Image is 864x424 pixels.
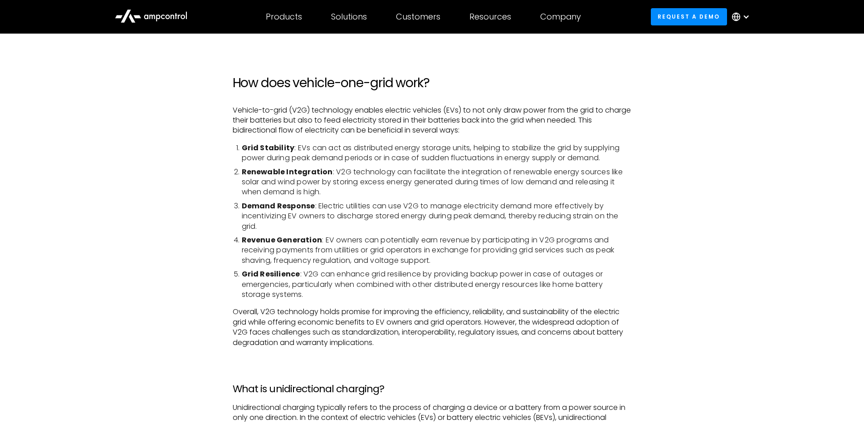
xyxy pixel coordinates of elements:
p: Overall, V2G technology holds promise for improving the efficiency, reliability, and sustainabili... [233,307,632,348]
h2: How does vehicle-one-grid work? [233,75,632,91]
p: Vehicle-to-grid (V2G) technology enables electric vehicles (EVs) to not only draw power from the ... [233,105,632,136]
div: Resources [469,12,511,22]
strong: Grid Resilience [242,269,300,279]
strong: Revenue Generation [242,235,322,245]
div: Company [540,12,581,22]
div: Solutions [331,12,367,22]
div: Products [266,12,302,22]
h3: What is unidirectional charging? [233,383,632,395]
a: Request a demo [651,8,727,25]
li: : V2G technology can facilitate the integration of renewable energy sources like solar and wind p... [242,167,632,197]
li: : Electric utilities can use V2G to manage electricity demand more effectively by incentivizing E... [242,201,632,232]
p: ‍ [233,40,632,50]
div: Customers [396,12,440,22]
strong: Grid Stability [242,143,295,153]
p: ‍ [233,355,632,365]
strong: Demand Response [242,201,315,211]
li: : EV owners can potentially earn revenue by participating in V2G programs and receiving payments ... [242,235,632,266]
li: : V2G can enhance grid resilience by providing backup power in case of outages or emergencies, pa... [242,269,632,300]
li: : EVs can act as distributed energy storage units, helping to stabilize the grid by supplying pow... [242,143,632,163]
strong: Renewable Integration [242,167,333,177]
